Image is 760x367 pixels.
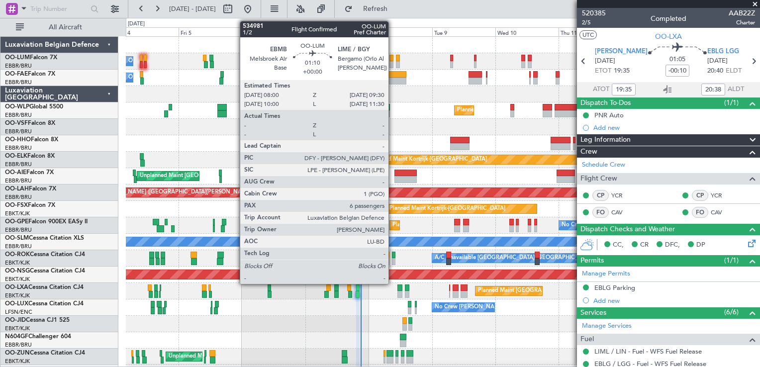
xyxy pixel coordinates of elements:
div: CP [692,190,708,201]
input: Trip Number [30,1,88,16]
a: OO-FSXFalcon 7X [5,202,55,208]
span: OO-ELK [5,153,27,159]
span: Charter [729,18,755,27]
a: EBKT/KJK [5,358,30,365]
span: 01:05 [669,55,685,65]
span: CC, [613,240,624,250]
span: ETOT [595,66,611,76]
a: Schedule Crew [582,160,625,170]
span: All Aircraft [26,24,105,31]
div: EBLG Parking [594,283,635,292]
a: EBBR/BRU [5,144,32,152]
span: OO-AIE [5,170,26,176]
a: OO-JIDCessna CJ1 525 [5,317,70,323]
span: 2/5 [582,18,606,27]
a: EBBR/BRU [5,111,32,119]
div: No Crew [GEOGRAPHIC_DATA] ([GEOGRAPHIC_DATA] National) [562,218,728,233]
span: Permits [580,255,604,267]
span: CR [640,240,649,250]
span: Services [580,307,606,319]
span: OO-ZUN [5,350,30,356]
span: (1/1) [724,255,739,266]
div: Completed [651,13,686,24]
a: OO-AIEFalcon 7X [5,170,54,176]
a: YCR [611,191,634,200]
span: [DATE] [707,56,728,66]
a: Manage Services [582,321,632,331]
span: OO-LXA [655,31,682,42]
div: Unplanned Maint [GEOGRAPHIC_DATA] ([GEOGRAPHIC_DATA]) [169,349,332,364]
a: CAV [611,208,634,217]
span: Leg Information [580,134,631,146]
a: OO-WLPGlobal 5500 [5,104,63,110]
div: Planned Maint [GEOGRAPHIC_DATA] ([GEOGRAPHIC_DATA] National) [478,283,658,298]
input: --:-- [612,84,636,95]
div: Sun 7 [305,27,369,36]
span: (6/6) [724,307,739,317]
div: Sat 6 [242,27,305,36]
span: OO-LXA [5,284,28,290]
a: EBKT/KJK [5,259,30,267]
a: OO-VSFFalcon 8X [5,120,55,126]
div: Add new [593,123,755,132]
a: EBKT/KJK [5,292,30,299]
a: EBBR/BRU [5,161,32,168]
div: Thu 11 [559,27,622,36]
div: Add new [593,296,755,305]
input: --:-- [701,84,725,95]
span: 19:35 [614,66,630,76]
div: FO [592,207,609,218]
span: N604GF [5,334,28,340]
span: [DATE] - [DATE] [169,4,216,13]
span: OO-FSX [5,202,28,208]
div: FO [692,207,708,218]
div: Wed 10 [495,27,559,36]
span: ELDT [726,66,742,76]
a: OO-LUMFalcon 7X [5,55,57,61]
a: OO-LUXCessna Citation CJ4 [5,301,84,307]
a: YCR [711,191,733,200]
span: (1/1) [724,97,739,108]
a: OO-SLMCessna Citation XLS [5,235,84,241]
a: OO-ZUNCessna Citation CJ4 [5,350,85,356]
a: LFSN/ENC [5,308,32,316]
span: Dispatch To-Dos [580,97,631,109]
span: OO-HHO [5,137,31,143]
div: [DATE] [128,20,145,28]
span: ATOT [593,85,609,94]
div: Mon 8 [369,27,432,36]
span: Flight Crew [580,173,617,184]
a: EBKT/KJK [5,210,30,217]
a: EBBR/BRU [5,177,32,184]
a: OO-ROKCessna Citation CJ4 [5,252,85,258]
span: OO-ROK [5,252,30,258]
a: Manage Permits [582,269,630,279]
span: EBLG LGG [707,47,739,57]
a: LIML / LIN - Fuel - WFS Fuel Release [594,347,702,356]
span: OO-JID [5,317,26,323]
a: OO-HHOFalcon 8X [5,137,58,143]
div: Unplanned Maint [GEOGRAPHIC_DATA] ([GEOGRAPHIC_DATA] National) [140,169,327,183]
span: OO-WLP [5,104,29,110]
span: 20:40 [707,66,723,76]
div: Planned Maint Kortrijk-[GEOGRAPHIC_DATA] [389,201,505,216]
a: OO-FAEFalcon 7X [5,71,55,77]
span: AAB22Z [729,8,755,18]
span: Refresh [355,5,396,12]
span: OO-LAH [5,186,29,192]
span: OO-LUM [5,55,30,61]
span: [DATE] [595,56,615,66]
a: OO-LXACessna Citation CJ4 [5,284,84,290]
span: Crew [580,146,597,158]
span: ALDT [728,85,744,94]
div: A/C Unavailable [GEOGRAPHIC_DATA]-[GEOGRAPHIC_DATA] [435,251,593,266]
span: Dispatch Checks and Weather [580,224,675,235]
button: All Aircraft [11,19,108,35]
a: EBKT/KJK [5,325,30,332]
a: OO-LAHFalcon 7X [5,186,56,192]
span: OO-NSG [5,268,30,274]
span: OO-GPE [5,219,28,225]
a: EBBR/BRU [5,128,32,135]
a: EBBR/BRU [5,226,32,234]
span: OO-SLM [5,235,29,241]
